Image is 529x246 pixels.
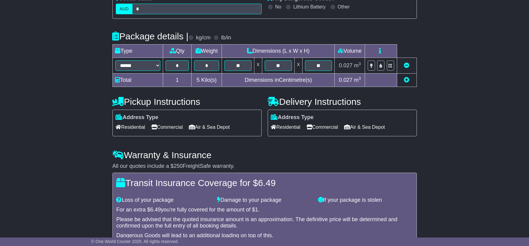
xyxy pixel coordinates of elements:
span: 0.027 [339,62,353,68]
div: If your package is stolen [315,197,416,204]
label: Other [338,4,350,10]
h4: Pickup Instructions [112,97,262,107]
td: Total [112,74,163,87]
label: kg/cm [196,35,210,41]
sup: 3 [359,76,361,81]
span: Commercial [306,122,338,132]
h4: Delivery Instructions [268,97,417,107]
td: Volume [335,45,365,58]
span: 250 [174,163,183,169]
a: Add new item [404,77,410,83]
a: Remove this item [404,62,410,68]
span: 5 [196,77,199,83]
label: No [275,4,281,10]
span: Residential [116,122,145,132]
div: All our quotes include a $ FreightSafe warranty. [112,163,417,170]
label: lb/in [221,35,231,41]
td: x [294,58,302,74]
span: 6.49 [258,178,276,188]
label: Address Type [116,114,159,121]
sup: 3 [359,62,361,66]
div: Damage to your package [214,197,315,204]
h4: Package details | [112,31,189,41]
span: m [354,77,361,83]
div: Loss of your package [113,197,214,204]
h4: Warranty & Insurance [112,150,417,160]
td: Dimensions in Centimetre(s) [222,74,335,87]
td: x [254,58,262,74]
td: Qty [163,45,191,58]
td: Weight [191,45,222,58]
span: Residential [271,122,300,132]
div: For an extra $ you're fully covered for the amount of $ . [116,207,413,213]
span: m [354,62,361,68]
td: Kilo(s) [191,74,222,87]
span: 6.49 [150,207,161,213]
label: Address Type [271,114,314,121]
td: 1 [163,74,191,87]
span: 1 [255,207,258,213]
label: AUD [116,4,133,14]
label: Lithium Battery [293,4,326,10]
h4: Transit Insurance Coverage for $ [116,178,413,188]
span: 0.027 [339,77,353,83]
span: Commercial [151,122,183,132]
span: Air & Sea Depot [344,122,385,132]
div: Dangerous Goods will lead to an additional loading on top of this. [116,232,413,239]
span: Air & Sea Depot [189,122,230,132]
td: Type [112,45,163,58]
div: Please be advised that the quoted insurance amount is an approximation. The definitive price will... [116,216,413,229]
span: © One World Courier 2025. All rights reserved. [91,239,179,244]
td: Dimensions (L x W x H) [222,45,335,58]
